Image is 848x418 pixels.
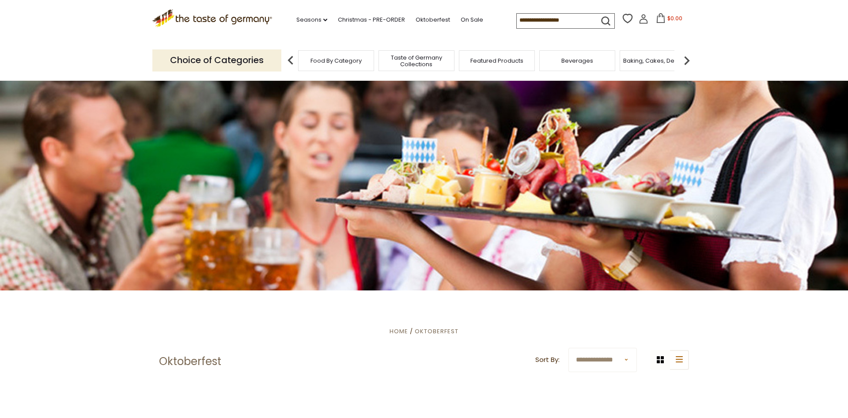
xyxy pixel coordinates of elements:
[461,15,483,25] a: On Sale
[159,355,221,368] h1: Oktoberfest
[338,15,405,25] a: Christmas - PRE-ORDER
[667,15,682,22] span: $0.00
[415,327,458,335] a: Oktoberfest
[381,54,452,68] a: Taste of Germany Collections
[296,15,327,25] a: Seasons
[470,57,523,64] a: Featured Products
[152,49,281,71] p: Choice of Categories
[390,327,408,335] a: Home
[650,13,688,26] button: $0.00
[535,354,560,365] label: Sort By:
[310,57,362,64] a: Food By Category
[623,57,692,64] a: Baking, Cakes, Desserts
[282,52,299,69] img: previous arrow
[416,15,450,25] a: Oktoberfest
[561,57,593,64] a: Beverages
[678,52,696,69] img: next arrow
